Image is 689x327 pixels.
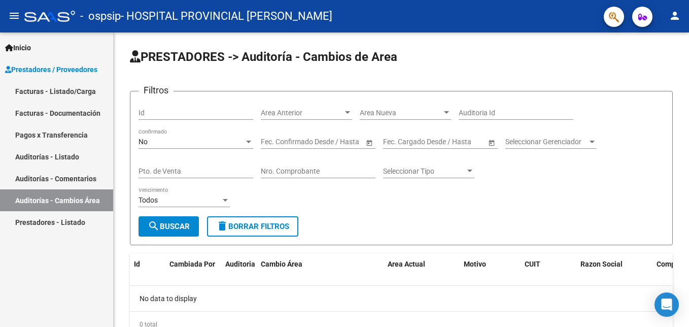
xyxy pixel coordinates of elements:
span: Cambiada Por [169,260,215,268]
input: Fecha inicio [383,138,420,146]
span: - HOSPITAL PROVINCIAL [PERSON_NAME] [121,5,332,27]
span: PRESTADORES -> Auditoría - Cambios de Area [130,50,397,64]
span: Borrar Filtros [216,222,289,231]
div: Open Intercom Messenger [654,292,679,317]
span: No [139,138,148,146]
mat-icon: person [669,10,681,22]
button: Buscar [139,216,199,237]
datatable-header-cell: Auditoria [221,253,257,298]
span: Prestadores / Proveedores [5,64,97,75]
span: Area Nueva [360,109,442,117]
input: Fecha fin [306,138,356,146]
button: Open calendar [486,137,497,148]
span: Razon Social [580,260,623,268]
span: Area Actual [388,260,425,268]
span: Todos [139,196,158,204]
span: Area Anterior [261,109,343,117]
span: Inicio [5,42,31,53]
button: Open calendar [364,137,374,148]
span: Auditoria [225,260,255,268]
span: Cambio Área [261,260,302,268]
button: Borrar Filtros [207,216,298,237]
span: Motivo [464,260,486,268]
span: Buscar [148,222,190,231]
span: - ospsip [80,5,121,27]
datatable-header-cell: Area Actual [384,253,460,298]
datatable-header-cell: Id [130,253,165,298]
input: Fecha inicio [261,138,298,146]
datatable-header-cell: Cambiada Por [165,253,221,298]
span: Seleccionar Gerenciador [505,138,588,146]
datatable-header-cell: CUIT [521,253,576,298]
span: Seleccionar Tipo [383,167,465,176]
input: Fecha fin [429,138,478,146]
h3: Filtros [139,83,174,97]
mat-icon: delete [216,220,228,232]
mat-icon: menu [8,10,20,22]
span: CUIT [525,260,540,268]
datatable-header-cell: Motivo [460,253,521,298]
datatable-header-cell: Cambio Área [257,253,384,298]
div: No data to display [130,286,673,311]
span: Id [134,260,140,268]
datatable-header-cell: Razon Social [576,253,652,298]
mat-icon: search [148,220,160,232]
